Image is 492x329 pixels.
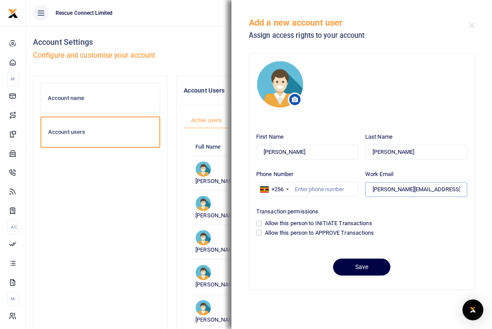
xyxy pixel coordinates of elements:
img: logo-small [8,8,18,19]
input: Enter phone number [256,182,358,197]
td: [PERSON_NAME] [191,225,251,259]
label: Last Name [365,133,393,141]
a: Suspended users [229,112,288,129]
td: [PERSON_NAME] [191,295,251,329]
td: [PERSON_NAME] [191,259,251,295]
label: Allow this person to APPROVE Transactions [265,229,374,237]
td: [PERSON_NAME] [191,191,251,225]
h6: Account users [48,129,152,136]
label: Work Email [365,170,393,179]
label: Allow this person to INITIATE Transactions [265,219,372,228]
h5: Assign access rights to your account [249,31,469,40]
li: Ac [7,220,19,234]
a: logo-small logo-large logo-large [8,10,18,16]
input: First Name [256,145,358,160]
label: First Name [256,133,284,141]
input: Last Name [365,145,467,160]
label: Phone Number [256,170,293,179]
li: M [7,292,19,306]
input: Enter work email [365,182,467,197]
h6: Account name [48,95,153,102]
a: Account users [40,116,160,148]
div: Uganda: +256 [257,183,291,196]
button: Close [469,23,475,28]
h5: Configure and customise your account [33,51,485,60]
a: Account name [40,83,160,113]
span: Rescue Connect Limited [52,9,116,17]
h4: Account Users [184,86,412,95]
label: Transaction permissions [256,207,318,216]
h5: Add a new account user [249,17,469,28]
th: Full Name: activate to sort column ascending [191,138,251,156]
div: +256 [271,185,284,194]
li: M [7,72,19,86]
div: Open Intercom Messenger [462,299,483,320]
td: [PERSON_NAME] [191,156,251,191]
h4: Account Settings [33,37,485,47]
a: Active users [184,112,229,129]
button: Save [333,259,390,276]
